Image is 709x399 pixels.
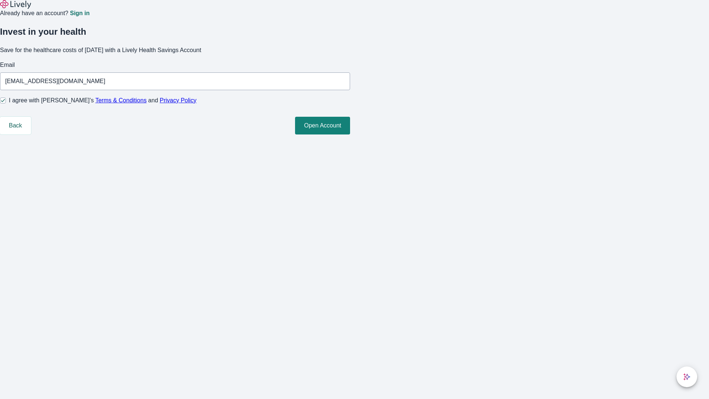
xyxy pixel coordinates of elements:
a: Sign in [70,10,89,16]
button: chat [677,366,697,387]
a: Privacy Policy [160,97,197,103]
svg: Lively AI Assistant [683,373,691,381]
span: I agree with [PERSON_NAME]’s and [9,96,196,105]
button: Open Account [295,117,350,134]
a: Terms & Conditions [95,97,147,103]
